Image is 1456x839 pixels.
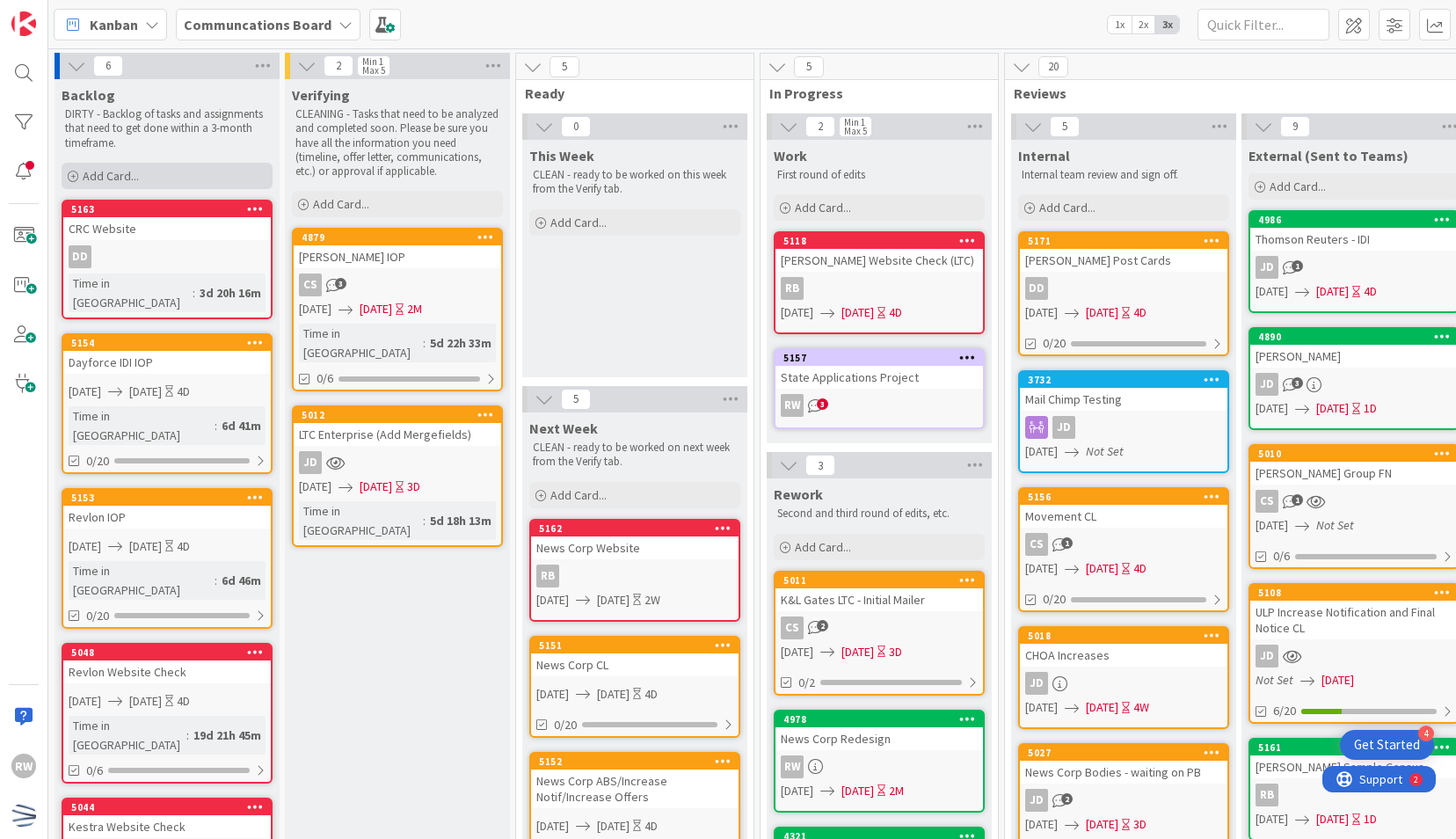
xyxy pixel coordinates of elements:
[86,452,109,471] span: 0/20
[1086,815,1118,834] span: [DATE]
[63,201,271,217] div: 5163
[335,278,346,289] span: 3
[63,506,271,529] div: Revlon IOP
[554,716,577,734] span: 0/20
[841,303,874,322] span: [DATE]
[597,685,630,704] span: [DATE]
[1418,726,1434,741] div: 4
[423,333,426,353] span: :
[63,799,271,838] div: 5044Kestra Website Check
[531,638,739,676] div: 5151News Corp CL
[1025,277,1048,300] div: DD
[292,228,503,391] a: 4879[PERSON_NAME] IOPCS[DATE][DATE]2MTime in [GEOGRAPHIC_DATA]:5d 22h 33m0/6
[1108,16,1132,33] span: 1x
[1020,672,1227,695] div: JD
[86,762,103,780] span: 0/6
[1020,249,1227,272] div: [PERSON_NAME] Post Cards
[536,565,559,587] div: RB
[63,335,271,374] div: 5154Dayforce IDI IOP
[775,588,983,611] div: K&L Gates LTC - Initial Mailer
[775,727,983,750] div: News Corp Redesign
[550,56,579,77] span: 5
[775,249,983,272] div: [PERSON_NAME] Website Check (LTC)
[294,451,501,474] div: JD
[1025,533,1048,556] div: CS
[324,55,353,77] span: 2
[69,245,91,268] div: DD
[889,782,904,800] div: 2M
[1273,547,1290,565] span: 0/6
[63,245,271,268] div: DD
[1025,559,1058,578] span: [DATE]
[63,490,271,506] div: 5153
[294,274,501,296] div: CS
[774,710,985,813] a: 4978News Corp RedesignRW[DATE][DATE]2M
[889,643,902,661] div: 3D
[63,351,271,374] div: Dayforce IDI IOP
[90,14,138,35] span: Kanban
[426,333,496,353] div: 5d 22h 33m
[539,755,739,768] div: 5152
[426,511,496,530] div: 5d 18h 13m
[63,645,271,660] div: 5048
[1256,399,1288,418] span: [DATE]
[362,66,385,75] div: Max 5
[1316,399,1349,418] span: [DATE]
[539,639,739,652] div: 5151
[294,423,501,446] div: LTC Enterprise (Add Mergefields)
[805,116,835,137] span: 2
[1273,702,1296,720] span: 6/20
[536,591,569,609] span: [DATE]
[1270,179,1326,194] span: Add Card...
[1133,559,1147,578] div: 4D
[217,416,266,435] div: 6d 41m
[1020,233,1227,272] div: 5171[PERSON_NAME] Post Cards
[1280,116,1310,137] span: 9
[777,168,981,182] p: First round of edits
[63,201,271,240] div: 5163CRC Website
[1256,282,1288,301] span: [DATE]
[775,350,983,389] div: 5157State Applications Project
[1043,590,1066,609] span: 0/20
[775,233,983,272] div: 5118[PERSON_NAME] Website Check (LTC)
[62,200,273,319] a: 5163CRC WebsiteDDTime in [GEOGRAPHIC_DATA]:3d 20h 16m
[177,692,190,711] div: 4D
[407,300,422,318] div: 2M
[1061,793,1073,805] span: 2
[1321,671,1354,689] span: [DATE]
[1020,505,1227,528] div: Movement CL
[360,300,392,318] span: [DATE]
[561,116,591,137] span: 0
[781,303,813,322] span: [DATE]
[531,521,739,559] div: 5162News Corp Website
[795,539,851,555] span: Add Card...
[1020,416,1227,439] div: JD
[71,337,271,349] div: 5154
[795,200,851,215] span: Add Card...
[533,168,737,197] p: CLEAN - ready to be worked on this week from the Verify tab.
[774,348,985,429] a: 5157State Applications ProjectRW
[1256,645,1278,668] div: JD
[774,147,807,164] span: Work
[71,492,271,504] div: 5153
[781,616,804,639] div: CS
[292,405,503,547] a: 5012LTC Enterprise (Add Mergefields)JD[DATE][DATE]3DTime in [GEOGRAPHIC_DATA]:5d 18h 13m
[129,537,162,556] span: [DATE]
[69,692,101,711] span: [DATE]
[1038,56,1068,77] span: 20
[299,300,331,318] span: [DATE]
[529,147,594,164] span: This Week
[1292,494,1303,506] span: 1
[63,815,271,838] div: Kestra Website Check
[561,389,591,410] span: 5
[1018,370,1229,473] a: 3732Mail Chimp TestingJD[DATE]Not Set
[83,168,139,184] span: Add Card...
[299,501,423,540] div: Time in [GEOGRAPHIC_DATA]
[1020,489,1227,528] div: 5156Movement CL
[1025,789,1048,812] div: JD
[1155,16,1179,33] span: 3x
[1020,388,1227,411] div: Mail Chimp Testing
[317,369,333,388] span: 0/6
[1018,147,1070,164] span: Internal
[65,107,269,150] p: DIRTY - Backlog of tasks and assignments that need to get done within a 3-month timeframe.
